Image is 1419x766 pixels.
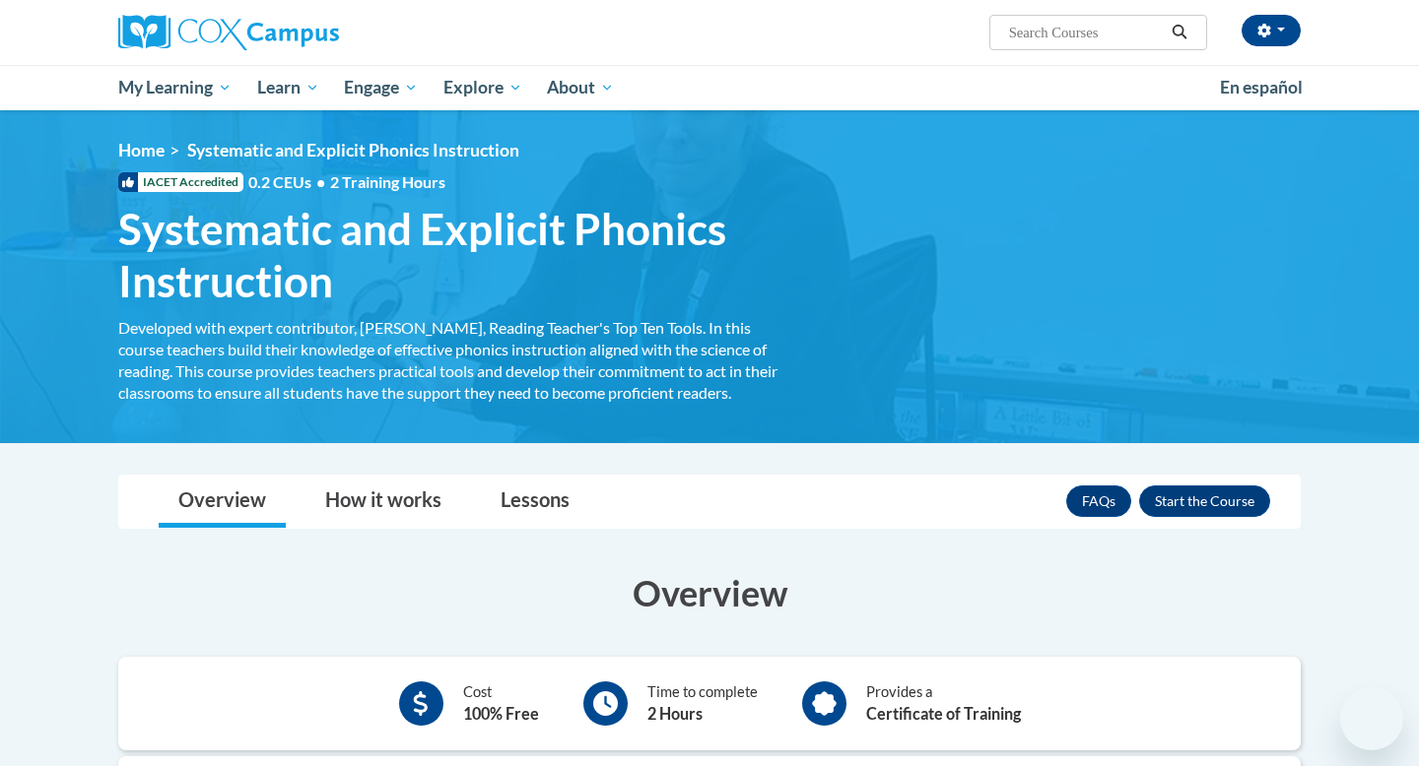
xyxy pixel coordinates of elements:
a: Learn [244,65,332,110]
div: Cost [463,681,539,726]
b: 100% Free [463,704,539,723]
span: • [316,172,325,191]
span: Systematic and Explicit Phonics Instruction [187,140,519,160]
span: About [547,76,614,99]
input: Search Courses [1007,21,1165,44]
button: Search [1165,21,1194,44]
iframe: Button to launch messaging window [1340,687,1403,750]
div: Time to complete [647,681,758,726]
div: Developed with expert contributor, [PERSON_NAME], Reading Teacher's Top Ten Tools. In this course... [118,317,798,404]
a: Explore [431,65,535,110]
div: Provides a [866,681,1021,726]
span: Learn [257,76,319,99]
a: How it works [305,476,461,528]
div: Main menu [89,65,1330,110]
img: Cox Campus [118,15,339,50]
span: Systematic and Explicit Phonics Instruction [118,203,798,307]
a: Home [118,140,165,160]
span: My Learning [118,76,232,99]
button: Enroll [1139,485,1270,517]
a: FAQs [1066,485,1131,517]
a: Cox Campus [118,15,493,50]
span: IACET Accredited [118,172,243,192]
span: 2 Training Hours [330,172,445,191]
a: Engage [331,65,431,110]
a: Overview [159,476,286,528]
span: Explore [443,76,522,99]
span: En español [1220,77,1303,97]
button: Account Settings [1242,15,1301,46]
b: 2 Hours [647,704,703,723]
span: 0.2 CEUs [248,171,445,193]
a: En español [1207,67,1316,108]
a: My Learning [105,65,244,110]
a: Lessons [481,476,589,528]
h3: Overview [118,568,1301,617]
b: Certificate of Training [866,704,1021,723]
a: About [535,65,628,110]
span: Engage [344,76,418,99]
